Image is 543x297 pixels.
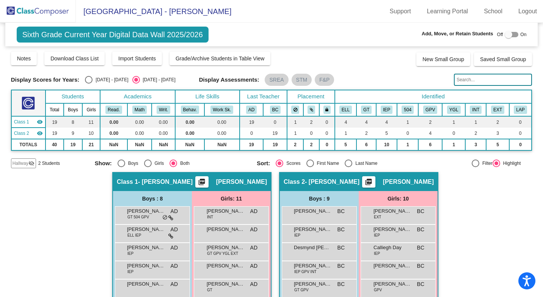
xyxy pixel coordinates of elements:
span: BC [337,226,345,234]
td: 4 [376,116,397,128]
span: [PERSON_NAME] [PERSON_NAME] [374,280,411,288]
span: AD [250,280,257,288]
th: Becky Campbell [263,103,287,116]
td: 1 [287,128,303,139]
th: Aaron Derr [240,103,264,116]
span: Class 1 [14,118,29,125]
th: Good Parent Volunteer [418,103,442,116]
button: Work Sk. [210,106,233,114]
span: AD [250,226,257,234]
td: 2 [356,128,376,139]
span: GPV [374,287,382,293]
span: [PERSON_NAME] [207,280,245,288]
span: Class 2 [284,178,305,186]
span: IEP [127,251,133,256]
button: Download Class List [44,52,105,65]
th: Life Skills [175,90,240,103]
mat-radio-group: Select an option [257,160,413,167]
td: 4 [356,116,376,128]
th: Last Teacher [240,90,287,103]
span: New Small Group [422,56,464,62]
div: Filter [479,160,493,167]
span: Saved Small Group [480,56,526,62]
td: 0 [397,128,418,139]
span: Hallway [13,160,28,167]
td: 5 [335,139,357,150]
th: English Language Learner [335,103,357,116]
div: Boys : 8 [113,191,192,206]
td: 1 [397,116,418,128]
td: NaN [152,139,175,150]
button: INT [470,106,482,114]
span: BC [417,262,424,270]
span: AD [171,280,178,288]
th: Gifted and Talented [356,103,376,116]
div: Boys [125,160,138,167]
div: Highlight [500,160,521,167]
td: 9 [64,128,83,139]
span: [PERSON_NAME] [374,226,411,233]
mat-icon: picture_as_pdf [197,178,206,189]
td: 1 [287,116,303,128]
td: 11 [82,116,100,128]
td: 19 [46,128,64,139]
button: 504 [402,106,414,114]
span: AD [171,226,178,234]
span: GT [207,287,212,293]
span: BC [337,244,345,252]
mat-icon: visibility [37,130,43,136]
td: 2 [287,139,303,150]
span: GT GPV [294,287,309,293]
td: 4 [335,116,357,128]
td: 0 [509,139,532,150]
td: 0.00 [204,116,240,128]
button: GT [361,106,372,114]
a: Learning Portal [421,5,474,17]
td: 0.00 [100,128,127,139]
span: [PERSON_NAME] [207,244,245,251]
span: Display Scores for Years: [11,76,80,83]
th: 504 Plan [397,103,418,116]
div: Last Name [352,160,377,167]
button: BC [270,106,281,114]
div: Scores [283,160,300,167]
span: BC [417,226,424,234]
span: IEP [294,232,300,238]
span: Class 2 [14,130,29,137]
div: Boys : 9 [280,191,359,206]
div: First Name [314,160,339,167]
td: 0.00 [175,116,204,128]
td: 1 [335,128,357,139]
span: [PERSON_NAME] [294,207,332,215]
span: do_not_disturb_alt [162,215,168,221]
button: Math [132,106,147,114]
span: [PERSON_NAME] [127,226,165,233]
td: 0 [240,128,264,139]
td: 6 [356,139,376,150]
td: 5 [486,139,509,150]
td: 19 [240,139,264,150]
span: [PERSON_NAME] [207,226,245,233]
span: 2 Students [38,160,60,167]
td: 3 [465,139,486,150]
span: Import Students [118,55,156,62]
td: NaN [204,139,240,150]
th: Introvert [465,103,486,116]
td: 1 [442,116,465,128]
button: New Small Group [416,52,470,66]
span: [PERSON_NAME] [127,207,165,215]
span: BC [417,207,424,215]
span: [PERSON_NAME] [383,178,434,186]
span: [PERSON_NAME] [294,226,332,233]
td: Aaron Derr - Derr [11,116,46,128]
a: Logout [512,5,543,17]
button: ELL [339,106,352,114]
button: GPV [423,106,437,114]
th: Young for Grade Level [442,103,465,116]
td: 0 [303,128,319,139]
span: Desmynd [PERSON_NAME] [294,244,332,251]
span: BC [337,207,345,215]
button: YGL [447,106,461,114]
button: LAP [514,106,527,114]
span: Class 1 [117,178,138,186]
